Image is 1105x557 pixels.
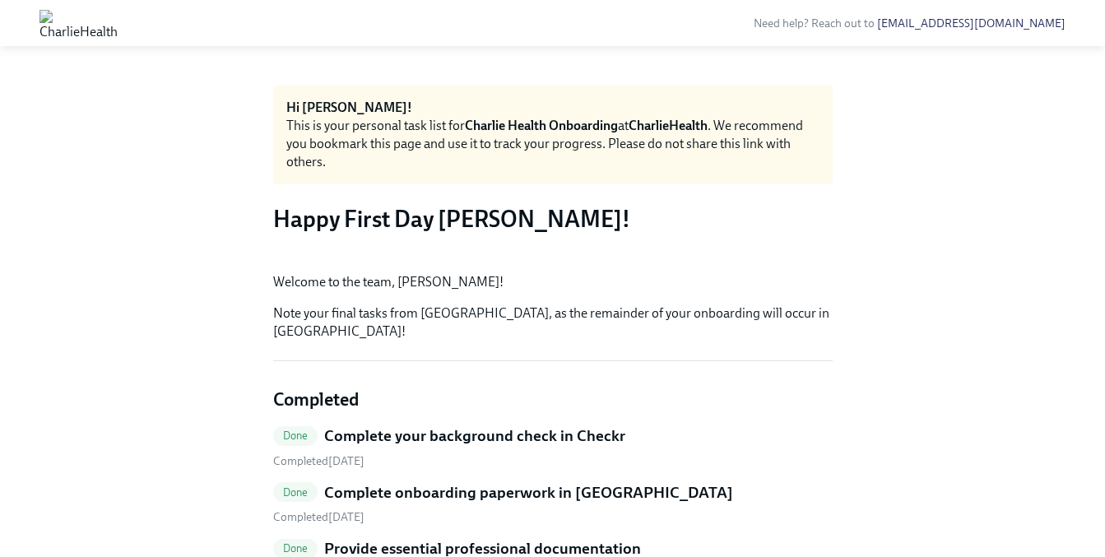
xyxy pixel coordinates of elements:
[273,542,318,555] span: Done
[273,304,833,341] p: Note your final tasks from [GEOGRAPHIC_DATA], as the remainder of your onboarding will occur in [...
[286,117,819,171] div: This is your personal task list for at . We recommend you bookmark this page and use it to track ...
[273,510,364,524] span: Tuesday, August 5th 2025, 2:26 pm
[273,486,318,499] span: Done
[273,204,833,234] h3: Happy First Day [PERSON_NAME]!
[273,429,318,442] span: Done
[273,273,833,291] p: Welcome to the team, [PERSON_NAME]!
[754,16,1066,30] span: Need help? Reach out to
[273,454,364,468] span: Tuesday, August 5th 2025, 2:25 pm
[465,118,618,133] strong: Charlie Health Onboarding
[629,118,708,133] strong: CharlieHealth
[324,482,733,504] h5: Complete onboarding paperwork in [GEOGRAPHIC_DATA]
[286,100,412,115] strong: Hi [PERSON_NAME]!
[39,10,118,36] img: CharlieHealth
[273,482,833,526] a: DoneComplete onboarding paperwork in [GEOGRAPHIC_DATA] Completed[DATE]
[273,425,833,469] a: DoneComplete your background check in Checkr Completed[DATE]
[877,16,1066,30] a: [EMAIL_ADDRESS][DOMAIN_NAME]
[324,425,625,447] h5: Complete your background check in Checkr
[273,388,833,412] h4: Completed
